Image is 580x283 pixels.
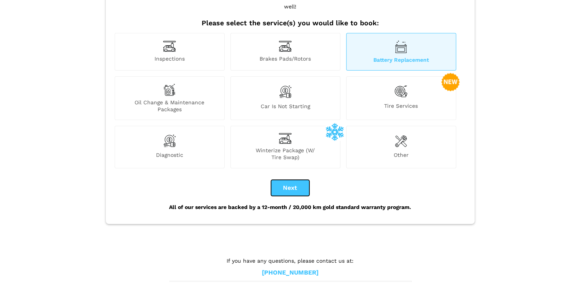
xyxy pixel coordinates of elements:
img: new-badge-2-48.png [441,73,460,91]
span: Oil Change & Maintenance Packages [115,99,224,113]
span: Inspections [115,55,224,63]
span: Tire Services [347,102,456,113]
img: winterize-icon_1.png [325,122,344,141]
div: All of our services are backed by a 12-month / 20,000 km gold standard warranty program. [113,196,468,218]
span: Battery Replacement [347,56,456,63]
span: Diagnostic [115,151,224,161]
span: Car is not starting [231,103,340,113]
a: [PHONE_NUMBER] [262,269,319,277]
span: Winterize Package (W/ Tire Swap) [231,147,340,161]
span: Other [347,151,456,161]
p: If you have any questions, please contact us at: [169,257,411,265]
span: Brakes Pads/Rotors [231,55,340,63]
button: Next [271,180,309,196]
h2: Please select the service(s) you would like to book: [113,19,468,27]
